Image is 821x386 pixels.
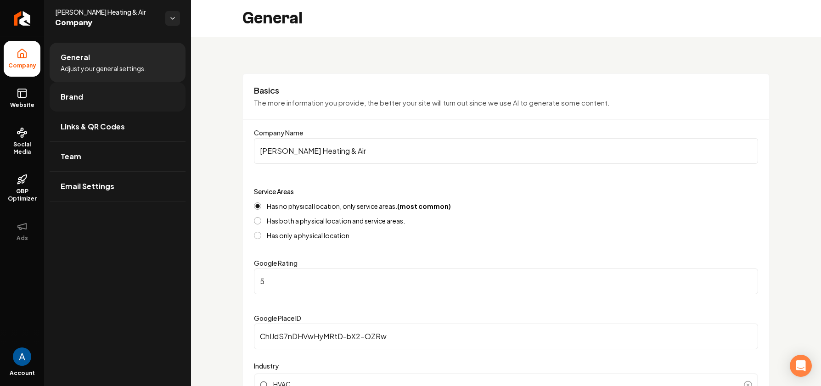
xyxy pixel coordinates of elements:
[50,112,186,141] a: Links & QR Codes
[254,129,303,137] label: Company Name
[267,218,405,224] label: Has both a physical location and service areas.
[254,314,301,322] label: Google Place ID
[61,52,90,63] span: General
[254,269,758,294] input: Google Rating
[61,121,125,132] span: Links & QR Codes
[4,120,40,163] a: Social Media
[61,151,81,162] span: Team
[254,98,758,108] p: The more information you provide, the better your site will turn out since we use AI to generate ...
[5,62,40,69] span: Company
[397,202,451,210] strong: (most common)
[4,167,40,210] a: GBP Optimizer
[55,7,158,17] span: [PERSON_NAME] Heating & Air
[13,347,31,366] button: Open user button
[61,181,114,192] span: Email Settings
[254,138,758,164] input: Company Name
[61,64,146,73] span: Adjust your general settings.
[10,369,35,377] span: Account
[50,142,186,171] a: Team
[50,82,186,112] a: Brand
[4,141,40,156] span: Social Media
[242,9,303,28] h2: General
[55,17,158,29] span: Company
[254,324,758,349] input: Google Place ID
[254,360,758,371] label: Industry
[50,172,186,201] a: Email Settings
[61,91,83,102] span: Brand
[267,203,451,209] label: Has no physical location, only service areas.
[254,259,298,267] label: Google Rating
[13,235,32,242] span: Ads
[267,232,351,239] label: Has only a physical location.
[254,187,294,196] label: Service Areas
[254,85,758,96] h3: Basics
[4,213,40,249] button: Ads
[4,80,40,116] a: Website
[6,101,38,109] span: Website
[4,188,40,202] span: GBP Optimizer
[790,355,812,377] div: Open Intercom Messenger
[13,347,31,366] img: Andrew Magana
[14,11,31,26] img: Rebolt Logo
